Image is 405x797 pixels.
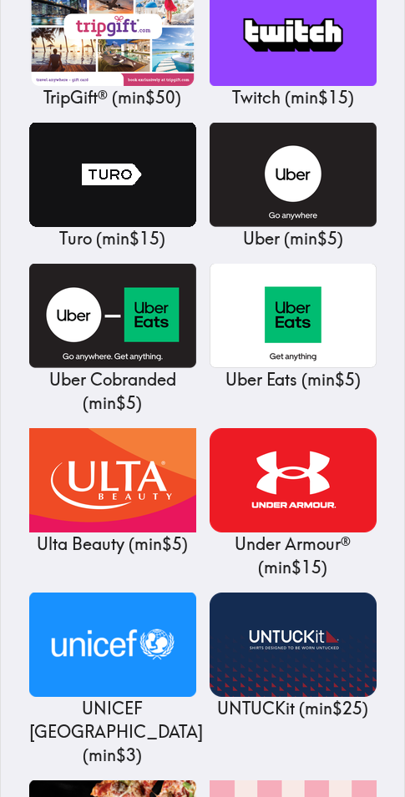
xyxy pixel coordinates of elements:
p: Ulta Beauty ( min $5 ) [29,532,196,556]
p: TripGift® ( min $50 ) [29,86,196,109]
img: Uber [210,123,377,227]
img: Uber Eats [210,264,377,368]
a: UberUber (min$5) [210,123,377,250]
p: Uber Eats ( min $5 ) [210,368,377,391]
p: Uber Cobranded ( min $5 ) [29,368,196,415]
a: Ulta BeautyUlta Beauty (min$5) [29,428,196,556]
a: Uber CobrandedUber Cobranded (min$5) [29,264,196,415]
p: UNTUCKit ( min $25 ) [210,697,377,720]
p: Uber ( min $5 ) [210,227,377,250]
img: UNICEF USA [29,593,196,697]
img: Uber Cobranded [29,264,196,368]
p: Turo ( min $15 ) [29,227,196,250]
p: Under Armour® ( min $15 ) [210,532,377,579]
img: Turo [29,123,196,227]
a: UNICEF USAUNICEF [GEOGRAPHIC_DATA] (min$3) [29,593,196,767]
a: Under Armour®Under Armour® (min$15) [210,428,377,579]
a: UNTUCKitUNTUCKit (min$25) [210,593,377,720]
a: Uber EatsUber Eats (min$5) [210,264,377,391]
p: UNICEF [GEOGRAPHIC_DATA] ( min $3 ) [29,697,196,767]
p: Twitch ( min $15 ) [210,86,377,109]
a: TuroTuro (min$15) [29,123,196,250]
img: Ulta Beauty [29,428,196,532]
img: UNTUCKit [210,593,377,697]
img: Under Armour® [210,428,377,532]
